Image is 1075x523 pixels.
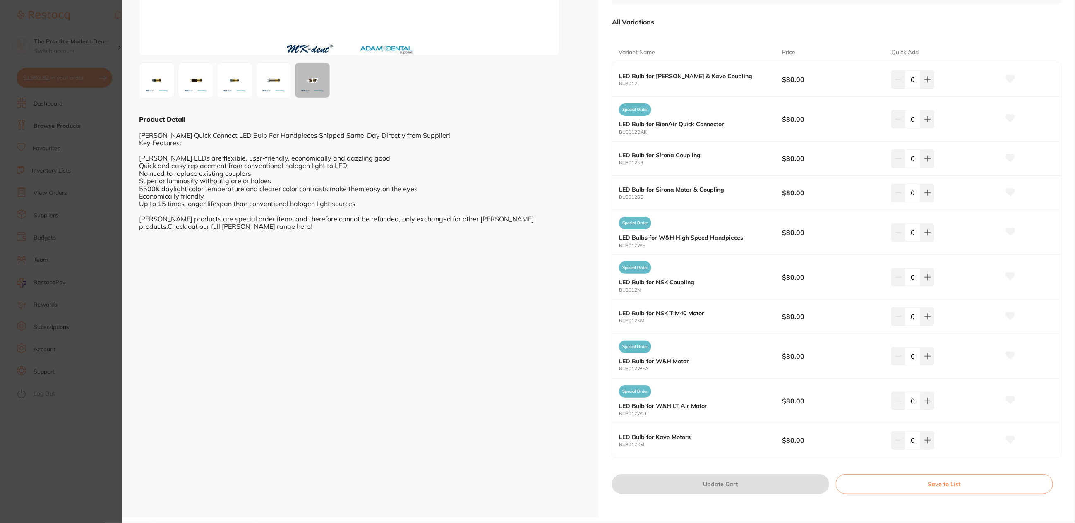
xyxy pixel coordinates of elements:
b: LED Bulb for Kavo Motors [619,434,766,440]
small: BU8012 [619,81,782,86]
b: $80.00 [782,436,881,445]
small: BU8012KM [619,442,782,447]
small: BU8012SB [619,160,782,166]
b: $80.00 [782,312,881,321]
div: [PERSON_NAME] Quick Connect LED Bulb For Handpieces Shipped Same-Day Directly from Supplier! Key ... [139,124,582,230]
b: $80.00 [782,75,881,84]
b: LED Bulb for BienAir Quick Connector [619,121,766,127]
b: $80.00 [782,352,881,361]
small: BU8012NM [619,318,782,324]
small: BU8012BAK [619,130,782,135]
b: LED Bulb for NSK Coupling [619,279,766,285]
span: Special Order [619,385,651,398]
img: Mi5qcGc [142,65,172,95]
p: Quick Add [891,48,919,57]
small: BU8012WLT [619,411,782,416]
b: $80.00 [782,188,881,197]
span: Special Order [619,217,651,229]
b: $80.00 [782,115,881,124]
small: BU8012SG [619,194,782,200]
b: Product Detail [139,115,185,123]
b: LED Bulb for NSK TiM40 Motor [619,310,766,317]
img: Mk4uanBn [259,65,288,95]
b: LED Bulbs for W&H High Speed Handpieces [619,234,766,241]
p: All Variations [612,18,654,26]
b: $80.00 [782,154,881,163]
b: LED Bulb for Sirona Motor & Coupling [619,186,766,193]
p: Price [782,48,796,57]
b: LED Bulb for Sirona Coupling [619,152,766,158]
button: +17 [295,62,330,98]
b: $80.00 [782,396,881,405]
b: $80.00 [782,273,881,282]
span: Special Order [619,103,651,116]
b: $80.00 [782,228,881,237]
span: Special Order [619,261,651,274]
img: MkJBSy5qcGc [181,65,211,95]
b: LED Bulb for [PERSON_NAME] & Kavo Coupling [619,73,766,79]
span: Special Order [619,341,651,353]
small: BU8012WH [619,243,782,248]
button: Save to List [836,474,1053,494]
small: BU8012N [619,288,782,293]
small: BU8012WEA [619,366,782,372]
b: LED Bulb for W&H Motor [619,358,766,365]
button: Update Cart [612,474,829,494]
img: MktNLmpwZw [220,65,250,95]
b: LED Bulb for W&H LT Air Motor [619,403,766,409]
p: Variant Name [619,48,655,57]
div: + 17 [295,63,330,98]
